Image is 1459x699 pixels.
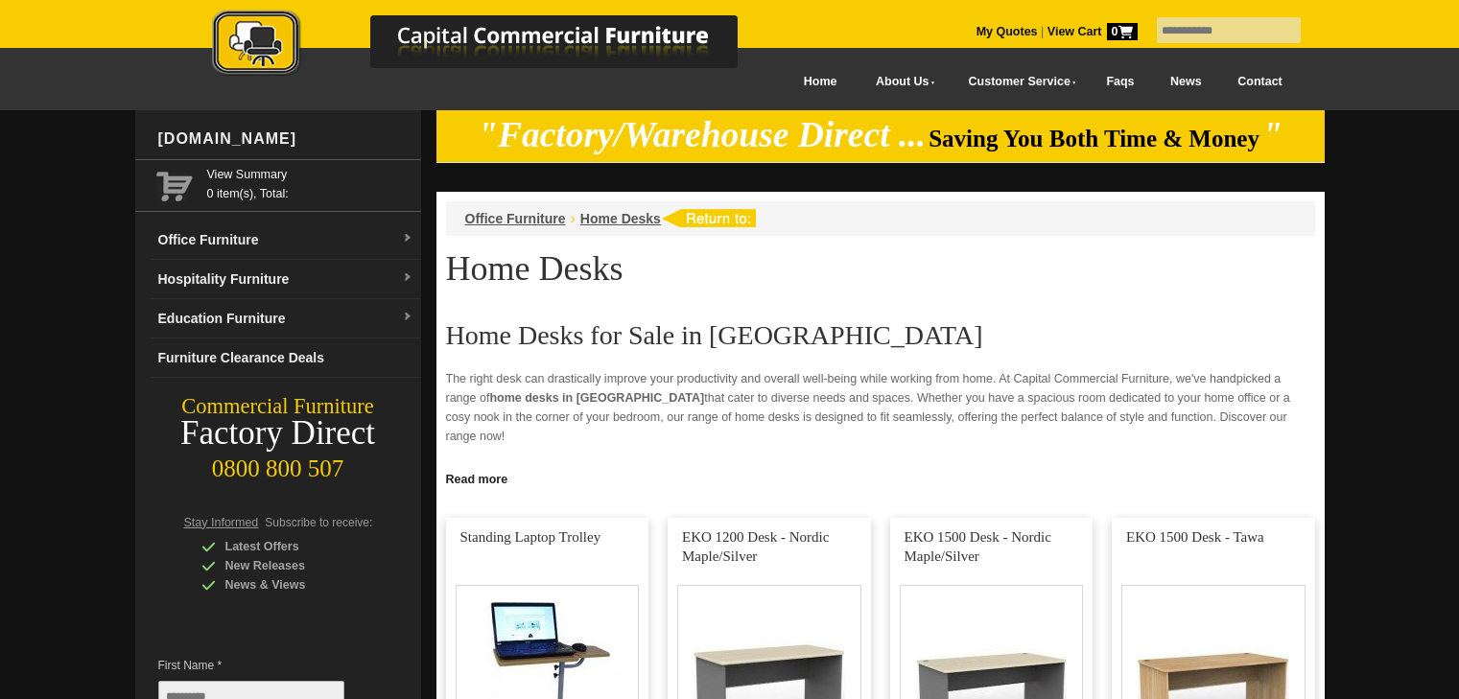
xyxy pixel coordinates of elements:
[207,165,413,200] span: 0 item(s), Total:
[151,338,421,378] a: Furniture Clearance Deals
[135,446,421,482] div: 0800 800 507
[135,420,421,447] div: Factory Direct
[489,391,704,405] strong: home desks in [GEOGRAPHIC_DATA]
[135,393,421,420] div: Commercial Furniture
[265,516,372,529] span: Subscribe to receive:
[151,221,421,260] a: Office Furnituredropdown
[929,126,1259,151] span: Saving You Both Time & Money
[201,556,384,575] div: New Releases
[947,60,1088,104] a: Customer Service
[478,115,926,154] em: "Factory/Warehouse Direct ...
[1089,60,1153,104] a: Faqs
[1219,60,1300,104] a: Contact
[855,60,947,104] a: About Us
[402,272,413,284] img: dropdown
[1262,115,1283,154] em: "
[402,312,413,323] img: dropdown
[158,656,373,675] span: First Name *
[151,110,421,168] div: [DOMAIN_NAME]
[402,233,413,245] img: dropdown
[201,537,384,556] div: Latest Offers
[436,465,1325,489] a: Click to read more
[207,165,413,184] a: View Summary
[465,211,566,226] a: Office Furniture
[571,209,576,228] li: ›
[446,461,1315,490] h2: The Best Home Desks NZ Has To Offer
[159,10,831,85] a: Capital Commercial Furniture Logo
[1047,25,1138,38] strong: View Cart
[151,260,421,299] a: Hospitality Furnituredropdown
[446,321,1315,350] h2: Home Desks for Sale in [GEOGRAPHIC_DATA]
[446,369,1315,446] p: The right desk can drastically improve your productivity and overall well-being while working fro...
[184,516,259,529] span: Stay Informed
[580,211,661,226] a: Home Desks
[159,10,831,80] img: Capital Commercial Furniture Logo
[151,299,421,338] a: Education Furnituredropdown
[446,250,1315,287] h1: Home Desks
[1044,25,1137,38] a: View Cart0
[977,25,1038,38] a: My Quotes
[661,209,756,227] img: return to
[1152,60,1219,104] a: News
[1107,23,1138,40] span: 0
[201,575,384,594] div: News & Views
